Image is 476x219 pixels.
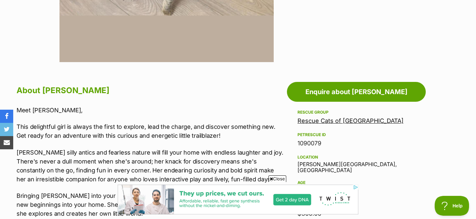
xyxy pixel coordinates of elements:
p: Bringing [PERSON_NAME] into your life means inviting warmth, humor, and the excitement of new beg... [17,191,284,218]
p: This delightful girl is always the first to explore, lead the charge, and discover something new.... [17,122,284,140]
h2: About [PERSON_NAME] [17,83,284,98]
a: Rescue Cats of [GEOGRAPHIC_DATA] [297,117,404,124]
a: Enquire about [PERSON_NAME] [287,82,426,102]
p: Meet [PERSON_NAME], [17,106,284,115]
div: Location [297,155,415,160]
span: Close [268,175,286,182]
div: 1090079 [297,139,415,148]
div: [PERSON_NAME][GEOGRAPHIC_DATA], [GEOGRAPHIC_DATA] [297,153,415,173]
div: Rescue group [297,110,415,115]
div: Age [297,180,415,185]
iframe: Help Scout Beacon - Open [435,196,469,216]
div: PetRescue ID [297,132,415,137]
p: [PERSON_NAME] silly antics and fearless nature will fill your home with endless laughter and joy.... [17,148,284,184]
img: adchoices.png [236,1,240,5]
